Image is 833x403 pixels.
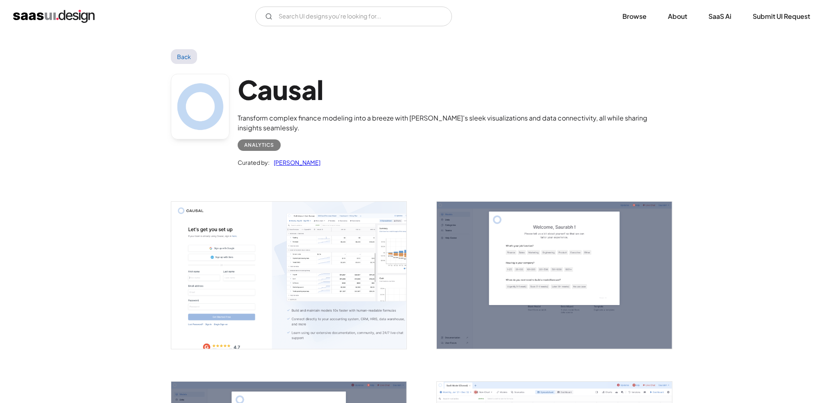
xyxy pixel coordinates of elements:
div: Transform complex finance modeling into a breeze with [PERSON_NAME]'s sleek visualizations and da... [238,113,662,133]
form: Email Form [255,7,452,26]
img: 64492453907c69911fd908ab_Causal%20Welcome%20Screen.png [437,202,672,349]
a: Browse [613,7,656,25]
a: home [13,10,95,23]
a: open lightbox [437,202,672,349]
a: [PERSON_NAME] [270,157,320,167]
a: SaaS Ai [699,7,741,25]
a: open lightbox [171,202,406,349]
input: Search UI designs you're looking for... [255,7,452,26]
a: Submit UI Request [743,7,820,25]
a: About [658,7,697,25]
div: Analytics [244,140,274,150]
img: 64492436740e3e18ff27fda8_Causal%20Signup%20Screen.png [171,202,406,349]
div: Curated by: [238,157,270,167]
h1: Causal [238,74,662,105]
a: Back [171,49,197,64]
